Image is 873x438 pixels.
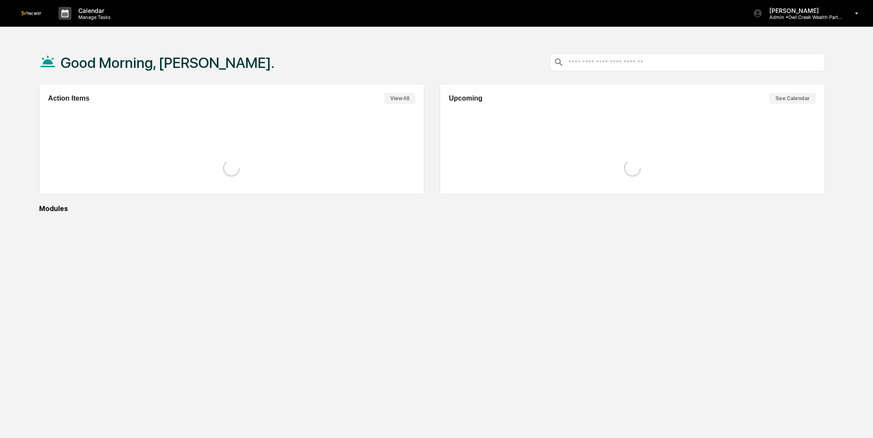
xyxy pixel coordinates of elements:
p: Manage Tasks [71,14,115,20]
p: [PERSON_NAME] [762,7,842,14]
h1: Good Morning, [PERSON_NAME]. [61,54,275,71]
h2: Upcoming [449,95,482,102]
img: logo [21,11,41,15]
p: Calendar [71,7,115,14]
div: Modules [39,205,825,213]
h2: Action Items [48,95,89,102]
button: See Calendar [769,93,816,104]
p: Admin • Owl Creek Wealth Partners [762,14,842,20]
button: View All [384,93,415,104]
